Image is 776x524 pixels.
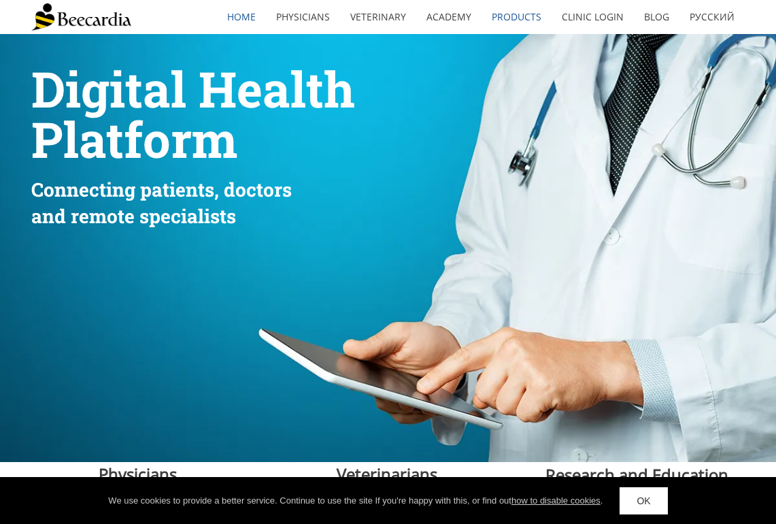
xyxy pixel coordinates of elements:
span: and remote specialists [31,203,236,229]
a: Blog [634,1,679,33]
span: Research and Education [545,463,728,486]
div: We use cookies to provide a better service. Continue to use the site If you're happy with this, o... [108,494,603,508]
a: Physicians [266,1,340,33]
a: Clinic Login [552,1,634,33]
img: Beecardia [31,3,131,31]
a: Academy [416,1,482,33]
span: Veterinarians [337,463,437,485]
span: Connecting patients, doctors [31,177,292,202]
a: Русский [679,1,745,33]
span: Digital Health [31,56,355,121]
span: Platform [31,107,237,171]
a: Veterinary [340,1,416,33]
span: Physicians [99,463,177,485]
a: Products [482,1,552,33]
a: how to disable cookies [511,495,601,506]
a: OK [620,487,667,514]
a: home [217,1,266,33]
